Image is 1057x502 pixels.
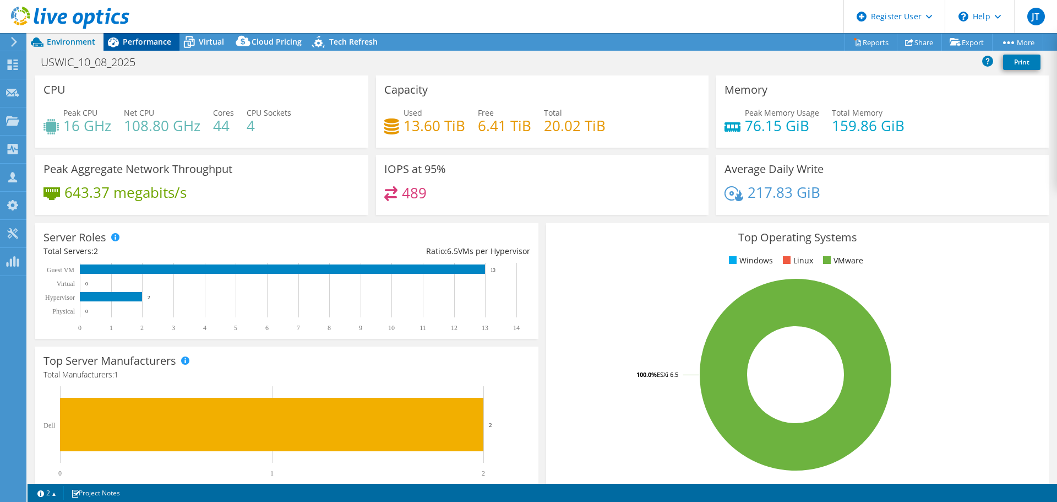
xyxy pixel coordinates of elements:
[992,34,1043,51] a: More
[78,324,81,332] text: 0
[47,266,74,274] text: Guest VM
[58,469,62,477] text: 0
[30,486,64,500] a: 2
[43,422,55,429] text: Dell
[63,107,97,118] span: Peak CPU
[36,56,152,68] h1: USWIC_10_08_2025
[491,267,496,273] text: 13
[172,324,175,332] text: 3
[47,36,95,47] span: Environment
[388,324,395,332] text: 10
[726,255,773,267] li: Windows
[636,370,657,379] tspan: 100.0%
[52,307,75,315] text: Physical
[844,34,897,51] a: Reports
[384,163,446,175] h3: IOPS at 95%
[482,324,488,332] text: 13
[329,36,378,47] span: Tech Refresh
[94,246,98,256] span: 2
[85,309,88,314] text: 0
[359,324,362,332] text: 9
[748,186,820,198] h4: 217.83 GiB
[832,120,905,132] h4: 159.86 GiB
[404,107,422,118] span: Used
[404,120,465,132] h4: 13.60 TiB
[384,84,428,96] h3: Capacity
[832,107,882,118] span: Total Memory
[45,294,75,301] text: Hypervisor
[544,120,606,132] h4: 20.02 TiB
[447,246,458,256] span: 6.5
[544,107,562,118] span: Total
[265,324,269,332] text: 6
[402,187,427,199] h4: 489
[57,280,75,288] text: Virtual
[140,324,144,332] text: 2
[64,186,187,198] h4: 643.37 megabits/s
[297,324,300,332] text: 7
[63,120,111,132] h4: 16 GHz
[270,469,274,477] text: 1
[234,324,237,332] text: 5
[451,324,457,332] text: 12
[252,36,302,47] span: Cloud Pricing
[478,120,531,132] h4: 6.41 TiB
[724,84,767,96] h3: Memory
[897,34,942,51] a: Share
[745,120,819,132] h4: 76.15 GiB
[513,324,520,332] text: 14
[213,120,234,132] h4: 44
[123,36,171,47] span: Performance
[419,324,426,332] text: 11
[958,12,968,21] svg: \n
[199,36,224,47] span: Virtual
[247,107,291,118] span: CPU Sockets
[941,34,993,51] a: Export
[213,107,234,118] span: Cores
[554,231,1041,244] h3: Top Operating Systems
[287,245,530,257] div: Ratio: VMs per Hypervisor
[124,120,200,132] h4: 108.80 GHz
[489,422,492,428] text: 2
[724,163,824,175] h3: Average Daily Write
[124,107,154,118] span: Net CPU
[148,295,150,300] text: 2
[1027,8,1045,25] span: JT
[1003,55,1040,70] a: Print
[328,324,331,332] text: 8
[43,231,106,244] h3: Server Roles
[43,84,66,96] h3: CPU
[85,281,88,287] text: 0
[478,107,494,118] span: Free
[203,324,206,332] text: 4
[247,120,291,132] h4: 4
[780,255,813,267] li: Linux
[657,370,678,379] tspan: ESXi 6.5
[43,163,232,175] h3: Peak Aggregate Network Throughput
[43,245,287,257] div: Total Servers:
[820,255,863,267] li: VMware
[63,486,128,500] a: Project Notes
[43,369,530,381] h4: Total Manufacturers:
[482,469,485,477] text: 2
[114,369,118,380] span: 1
[43,355,176,367] h3: Top Server Manufacturers
[745,107,819,118] span: Peak Memory Usage
[110,324,113,332] text: 1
